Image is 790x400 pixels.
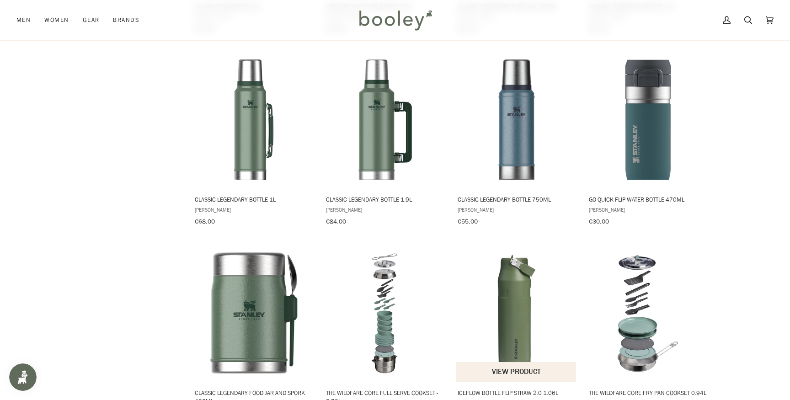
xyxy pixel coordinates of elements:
img: Stanley Go Quick Flip Water Bottle 470ml Lagoon - Booley Galway [587,59,709,180]
span: Gear [83,16,100,25]
span: [PERSON_NAME] [458,206,576,213]
span: IceFlow Bottle Flip Straw 2.0 1.06L [458,388,576,396]
span: €55.00 [458,217,478,226]
span: Women [44,16,69,25]
span: [PERSON_NAME] [195,206,313,213]
a: Go Quick Flip Water Bottle 470ml [587,51,709,229]
iframe: Button to open loyalty program pop-up [9,363,37,391]
span: [PERSON_NAME] [326,206,444,213]
img: Booley [355,7,435,33]
span: €30.00 [589,217,609,226]
span: Go Quick Flip Water Bottle 470ml [589,195,707,203]
a: Classic Legendary Bottle 1L [193,51,315,229]
span: €84.00 [326,217,346,226]
span: Classic Legendary Bottle 1L [195,195,313,203]
span: €68.00 [195,217,215,226]
span: Classic Legendary Bottle 1.9L [326,195,444,203]
img: Stanley The Wildfare Core Full Serve Cookset - 3.78 L Shale / Charcoal - Booley Galway [325,252,446,373]
span: Classic Legendary Bottle 750ml [458,195,576,203]
span: [PERSON_NAME] [589,206,707,213]
img: Stanley Classic Legendary Bottle 1.9L Hammertone Green - Booley Galway [325,59,446,180]
span: The Wildfare Core Fry Pan Cookset 0.94L [589,388,707,396]
button: View product [456,362,576,381]
a: Classic Legendary Bottle 750ml [456,51,577,229]
span: Men [16,16,31,25]
img: Stanley The Wildfare Core Fry Pan Cookset 0.94L Shale / Charcoal - Booley Galway [587,252,709,373]
span: Brands [113,16,139,25]
img: Stanley IceFlow Bottle Flip Straw 2.0 1.06L Dried Pine - Booley Galway [456,252,577,373]
a: Classic Legendary Bottle 1.9L [325,51,446,229]
img: Stanley Classic Legendary Food Jar and Spork 400 ml Hammertone Green - Booley Galway [193,252,315,373]
img: Stanley Classic Legendary Bottle 750ml Hammertone Lake - Booley Galway [456,59,577,180]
